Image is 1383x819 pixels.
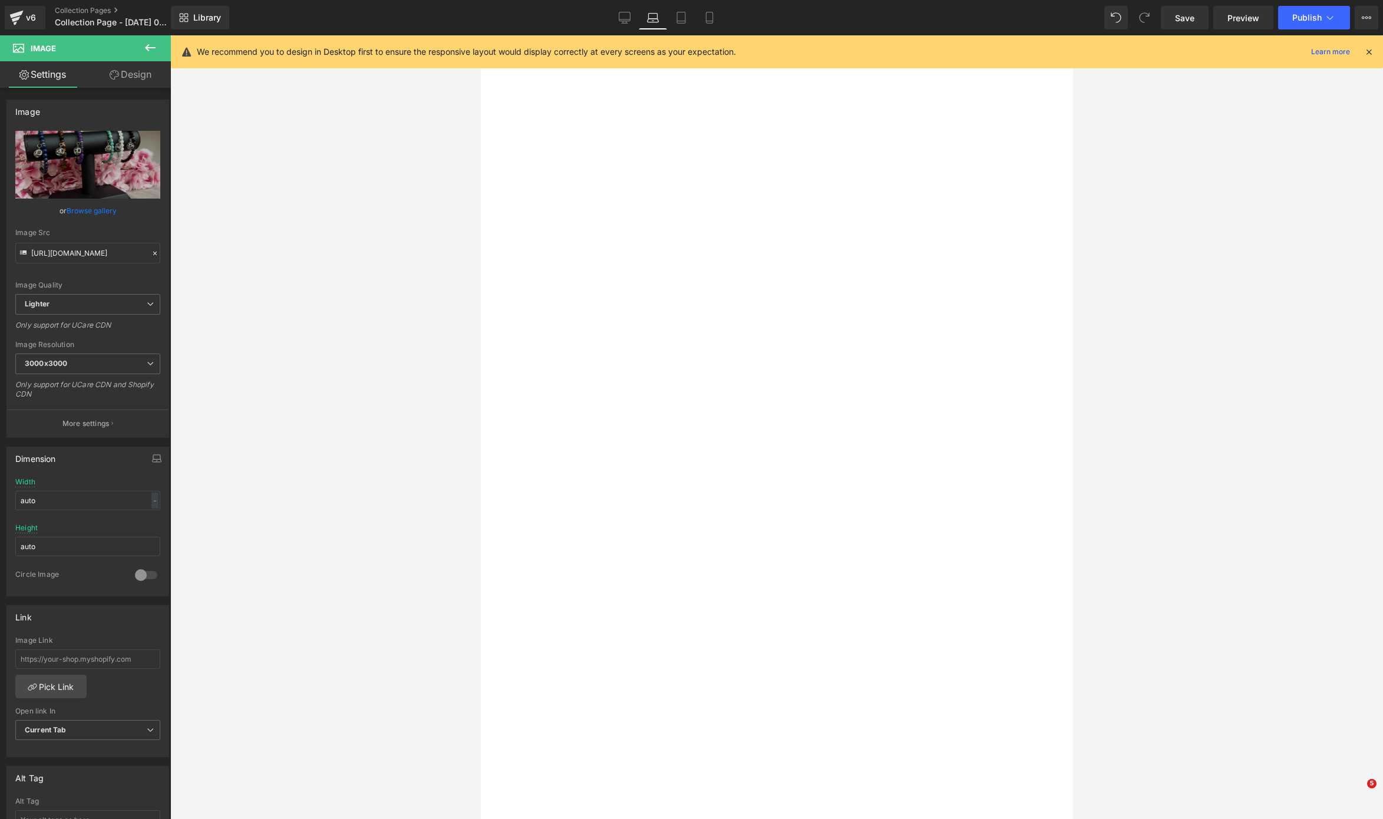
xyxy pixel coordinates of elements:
[15,100,40,117] div: Image
[171,6,229,29] a: New Library
[24,10,38,25] div: v6
[610,6,639,29] a: Desktop
[15,281,160,289] div: Image Quality
[15,524,38,532] div: Height
[15,707,160,715] div: Open link In
[15,380,160,407] div: Only support for UCare CDN and Shopify CDN
[55,18,168,27] span: Collection Page - [DATE] 08:30:13
[15,675,87,698] a: Pick Link
[1278,6,1350,29] button: Publish
[55,6,190,15] a: Collection Pages
[1343,779,1371,807] iframe: Intercom live chat
[7,410,169,437] button: More settings
[15,229,160,237] div: Image Src
[639,6,667,29] a: Laptop
[1306,45,1355,59] a: Learn more
[15,341,160,349] div: Image Resolution
[193,12,221,23] span: Library
[667,6,695,29] a: Tablet
[15,478,35,486] div: Width
[1227,12,1259,24] span: Preview
[25,359,67,368] b: 3000x3000
[31,44,56,53] span: Image
[1213,6,1273,29] a: Preview
[1292,13,1322,22] span: Publish
[1175,12,1194,24] span: Save
[151,493,159,508] div: -
[25,725,67,734] b: Current Tab
[15,321,160,338] div: Only support for UCare CDN
[1355,6,1378,29] button: More
[15,649,160,669] input: https://your-shop.myshopify.com
[1104,6,1128,29] button: Undo
[15,204,160,217] div: or
[62,418,110,429] p: More settings
[1367,779,1377,788] span: 5
[695,6,724,29] a: Mobile
[15,537,160,556] input: auto
[15,797,160,805] div: Alt Tag
[15,491,160,510] input: auto
[67,200,117,221] a: Browse gallery
[15,243,160,263] input: Link
[88,61,173,88] a: Design
[15,636,160,645] div: Image Link
[5,6,45,29] a: v6
[15,570,123,582] div: Circle Image
[197,45,736,58] p: We recommend you to design in Desktop first to ensure the responsive layout would display correct...
[15,606,32,622] div: Link
[15,447,56,464] div: Dimension
[15,767,44,783] div: Alt Tag
[1133,6,1156,29] button: Redo
[25,299,49,308] b: Lighter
